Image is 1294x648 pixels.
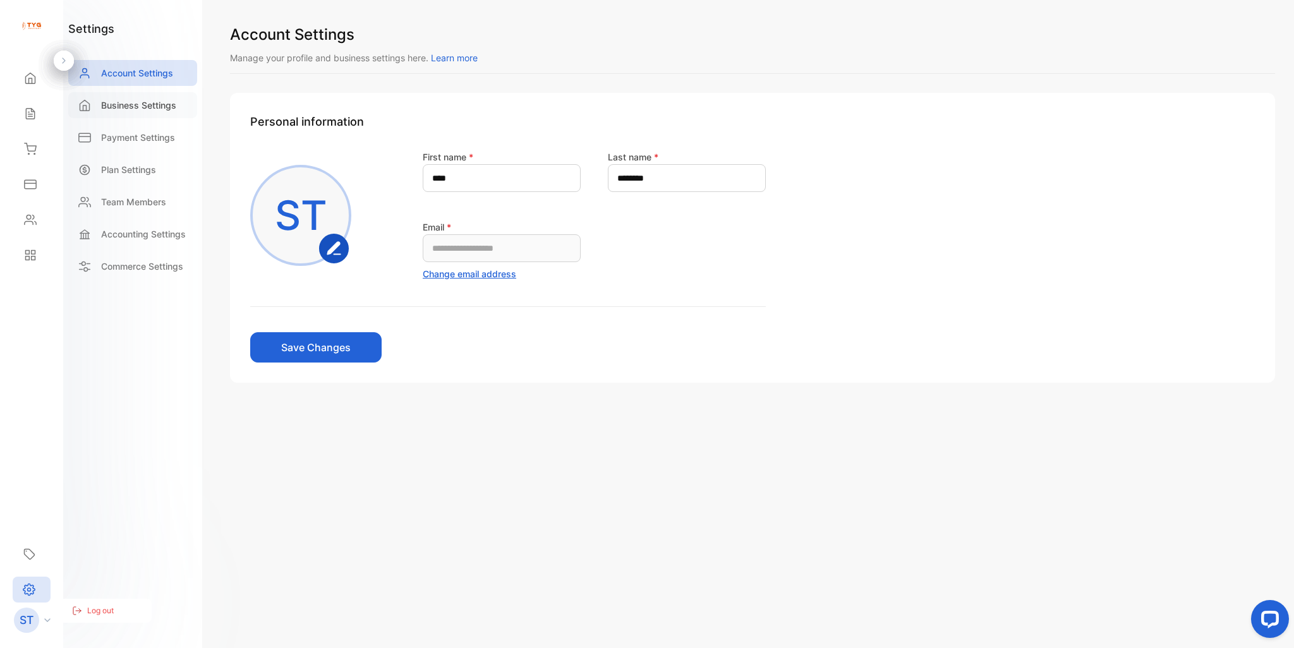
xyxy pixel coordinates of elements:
p: Plan Settings [101,163,156,176]
iframe: LiveChat chat widget [1241,595,1294,648]
span: Learn more [431,52,478,63]
a: Team Members [68,189,197,215]
a: Accounting Settings [68,221,197,247]
p: Commerce Settings [101,260,183,273]
p: Manage your profile and business settings here. [230,51,1275,64]
label: Email [423,222,451,232]
button: Log out [57,599,152,623]
a: Commerce Settings [68,253,197,279]
button: Save Changes [250,332,382,363]
a: Payment Settings [68,124,197,150]
button: Change email address [423,267,516,280]
p: Team Members [101,195,166,208]
p: ST [275,185,327,246]
h1: Personal information [250,113,1255,130]
p: Account Settings [101,66,173,80]
p: Payment Settings [101,131,175,144]
label: Last name [608,152,658,162]
a: Business Settings [68,92,197,118]
h1: settings [68,20,114,37]
a: Account Settings [68,60,197,86]
img: logo [22,16,41,35]
p: ST [20,612,33,628]
p: Log out [87,605,114,616]
h1: Account Settings [230,23,1275,46]
label: First name [423,152,473,162]
p: Accounting Settings [101,227,186,241]
a: Plan Settings [68,157,197,183]
p: Business Settings [101,99,176,112]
